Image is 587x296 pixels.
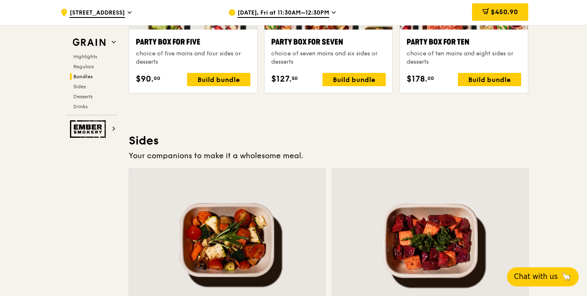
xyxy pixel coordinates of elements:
[129,133,529,148] h3: Sides
[561,271,572,282] span: 🦙
[73,54,97,60] span: Highlights
[73,94,92,99] span: Desserts
[237,9,329,18] span: [DATE], Fri at 11:30AM–12:30PM
[70,120,108,138] img: Ember Smokery web logo
[136,73,154,85] span: $90.
[271,36,386,48] div: Party Box for Seven
[73,84,86,90] span: Sides
[136,36,250,48] div: Party Box for Five
[73,74,93,80] span: Bundles
[407,36,521,48] div: Party Box for Ten
[322,73,386,86] div: Build bundle
[187,73,250,86] div: Build bundle
[427,75,434,82] span: 00
[73,104,87,109] span: Drinks
[458,73,521,86] div: Build bundle
[407,50,521,66] div: choice of ten mains and eight sides or desserts
[292,75,298,82] span: 50
[271,50,386,66] div: choice of seven mains and six sides or desserts
[70,35,108,50] img: Grain web logo
[154,75,160,82] span: 00
[129,150,529,162] div: Your companions to make it a wholesome meal.
[407,73,427,85] span: $178.
[73,64,94,70] span: Regulars
[514,271,558,282] span: Chat with us
[136,50,250,66] div: choice of five mains and four sides or desserts
[491,8,518,16] span: $450.90
[507,267,579,286] button: Chat with us🦙
[271,73,292,85] span: $127.
[70,9,125,18] span: [STREET_ADDRESS]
